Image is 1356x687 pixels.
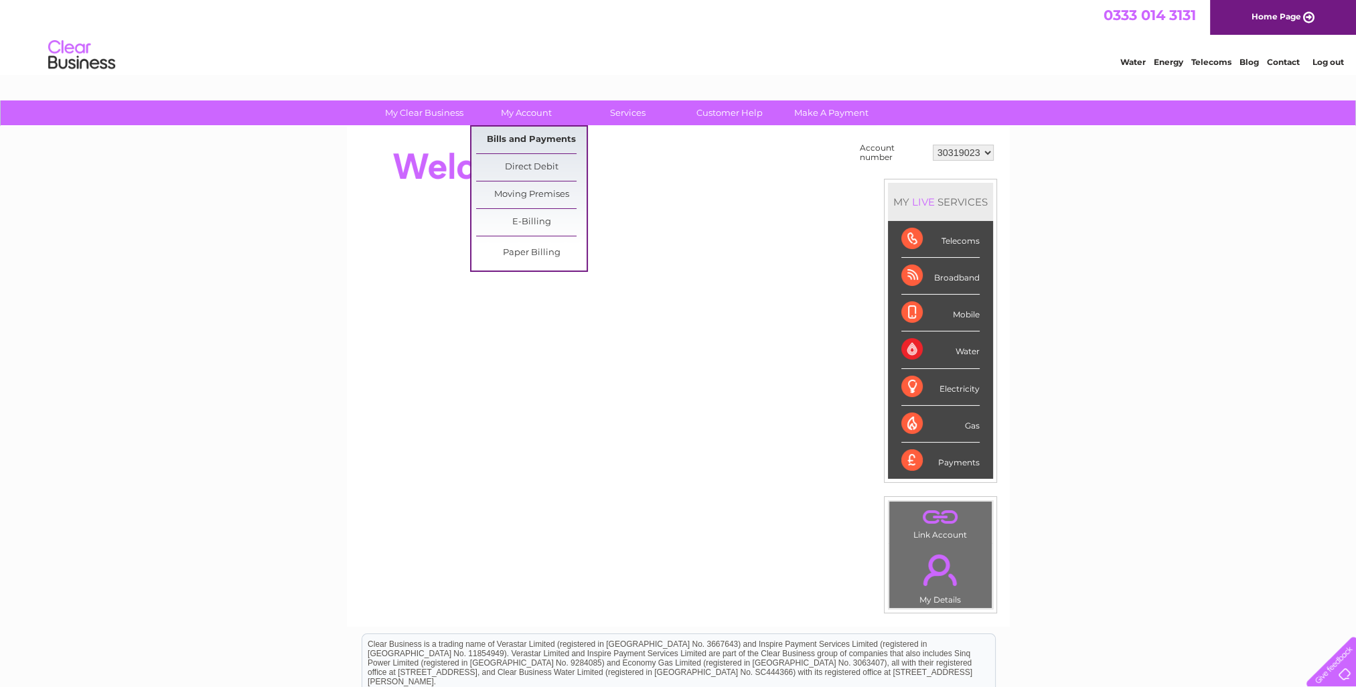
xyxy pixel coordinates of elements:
a: . [893,546,988,593]
a: . [893,505,988,528]
div: Telecoms [901,221,980,258]
td: Account number [856,140,929,165]
a: Contact [1267,57,1300,67]
a: Direct Debit [476,154,587,181]
div: Water [901,331,980,368]
a: Moving Premises [476,181,587,208]
a: E-Billing [476,209,587,236]
a: Water [1120,57,1146,67]
img: logo.png [48,35,116,76]
div: LIVE [909,196,937,208]
div: Gas [901,406,980,443]
div: Payments [901,443,980,479]
a: Blog [1239,57,1259,67]
a: Bills and Payments [476,127,587,153]
a: Energy [1154,57,1183,67]
div: Clear Business is a trading name of Verastar Limited (registered in [GEOGRAPHIC_DATA] No. 3667643... [362,7,995,65]
a: Log out [1312,57,1344,67]
div: Broadband [901,258,980,295]
a: Services [573,100,683,125]
div: MY SERVICES [888,183,993,221]
a: 0333 014 3131 [1104,7,1196,23]
a: Customer Help [674,100,785,125]
td: My Details [889,543,992,609]
a: Telecoms [1191,57,1231,67]
div: Electricity [901,369,980,406]
a: My Clear Business [369,100,479,125]
div: Mobile [901,295,980,331]
a: My Account [471,100,581,125]
td: Link Account [889,501,992,543]
a: Make A Payment [776,100,887,125]
a: Paper Billing [476,240,587,266]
